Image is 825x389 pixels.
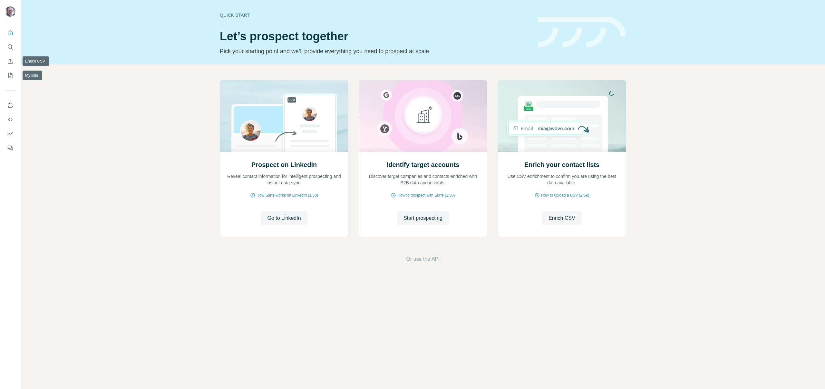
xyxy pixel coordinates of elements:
button: Or use the API [406,255,440,263]
img: banner [538,17,626,48]
button: Enrich CSV [542,211,582,225]
h2: Prospect on LinkedIn [251,160,317,169]
button: Use Surfe API [5,114,15,125]
img: Enrich your contact lists [498,80,626,152]
span: How to upload a CSV (2:59) [541,192,589,198]
button: Start prospecting [397,211,449,225]
button: Quick start [5,27,15,39]
span: Start prospecting [403,214,442,222]
p: Use CSV enrichment to confirm you are using the best data available. [504,173,619,186]
span: How to prospect with Surfe (1:30) [397,192,455,198]
img: Identify target accounts [359,80,487,152]
span: How Surfe works on LinkedIn (1:58) [257,192,318,198]
button: Dashboard [5,128,15,140]
button: Enrich CSV [5,55,15,67]
button: My lists [5,70,15,81]
button: Feedback [5,142,15,154]
button: Search [5,41,15,53]
button: Go to LinkedIn [261,211,307,225]
span: Enrich CSV [548,214,575,222]
p: Pick your starting point and we’ll provide everything you need to prospect at scale. [220,47,530,56]
img: Avatar [5,6,15,17]
p: Discover target companies and contacts enriched with B2B data and insights. [365,173,480,186]
h1: Let’s prospect together [220,30,530,43]
button: Use Surfe on LinkedIn [5,100,15,111]
p: Reveal contact information for intelligent prospecting and instant data sync. [227,173,342,186]
span: Go to LinkedIn [267,214,301,222]
h2: Identify target accounts [387,160,460,169]
img: Prospect on LinkedIn [220,80,348,152]
h2: Enrich your contact lists [524,160,599,169]
div: Quick start [220,12,530,18]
